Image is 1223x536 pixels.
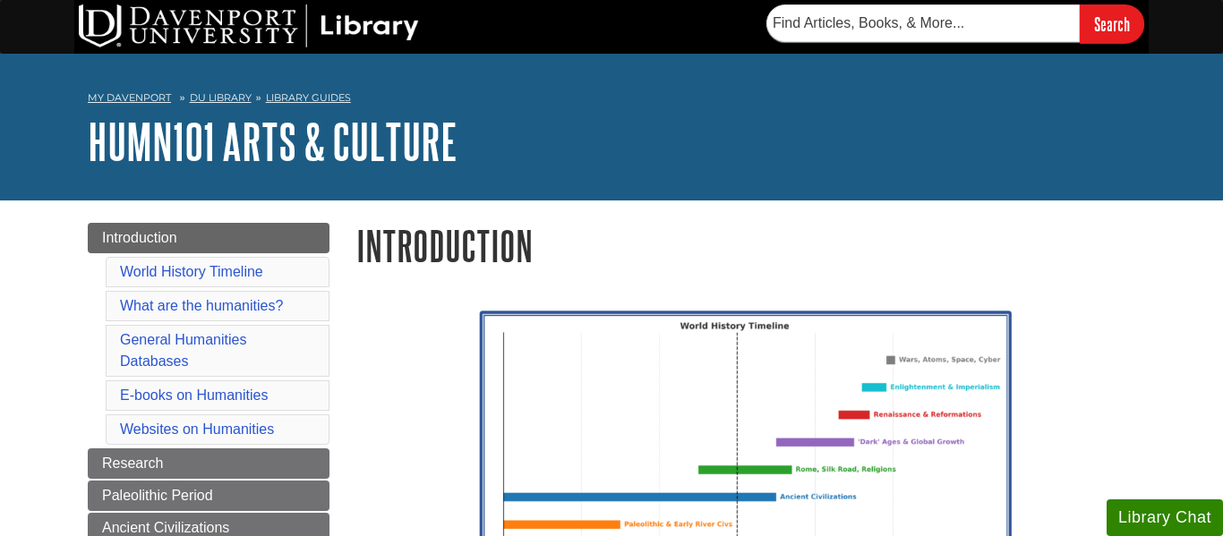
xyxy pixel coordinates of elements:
a: Websites on Humanities [120,421,274,437]
img: DU Library [79,4,419,47]
span: Ancient Civilizations [102,520,229,535]
a: What are the humanities? [120,298,283,313]
input: Search [1080,4,1144,43]
a: Research [88,448,329,479]
span: Introduction [102,230,177,245]
h1: Introduction [356,223,1135,268]
a: E-books on Humanities [120,387,268,403]
a: Paleolithic Period [88,481,329,511]
button: Library Chat [1107,499,1223,536]
a: DU Library [190,91,252,104]
a: Library Guides [266,91,351,104]
form: Searches DU Library's articles, books, and more [766,4,1144,43]
input: Find Articles, Books, & More... [766,4,1080,42]
a: HUMN101 Arts & Culture [88,114,458,169]
a: My Davenport [88,90,171,106]
a: Introduction [88,223,329,253]
nav: breadcrumb [88,86,1135,115]
span: Paleolithic Period [102,488,213,503]
a: World History Timeline [120,264,263,279]
span: Research [102,455,163,471]
a: General Humanities Databases [120,332,246,369]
